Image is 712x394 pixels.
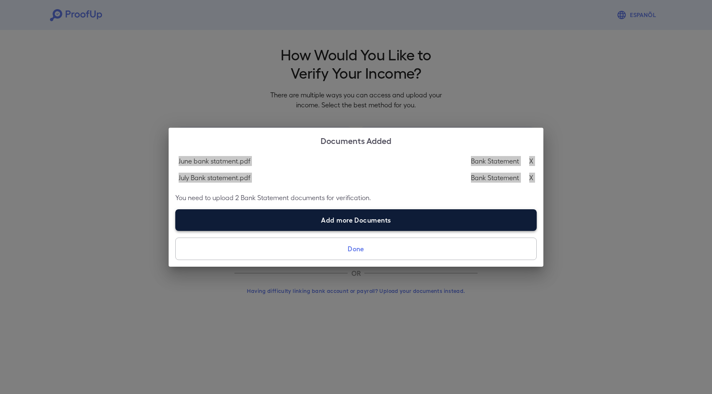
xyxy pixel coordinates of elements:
p: July Bank statement.pdf [179,173,250,183]
p: Bank Statement [471,173,519,183]
button: Done [175,238,537,260]
p: June bank statment.pdf [179,156,250,166]
label: Add more Documents [175,209,537,231]
h2: Documents Added [169,128,543,153]
p: X [529,156,533,166]
p: X [529,173,533,183]
p: Bank Statement [471,156,519,166]
p: You need to upload 2 Bank Statement documents for verification. [175,193,537,203]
